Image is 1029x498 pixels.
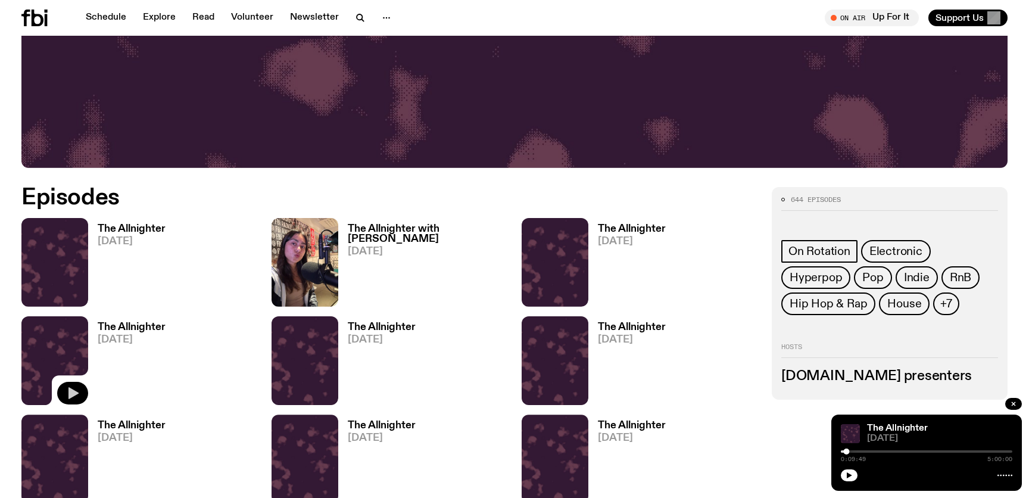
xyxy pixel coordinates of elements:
span: House [887,297,921,310]
span: [DATE] [348,433,416,443]
button: On AirUp For It [825,10,919,26]
span: [DATE] [867,434,1012,443]
button: +7 [933,292,959,315]
a: Read [185,10,222,26]
span: 0:09:49 [841,456,866,462]
a: The Allnighter[DATE] [88,322,166,405]
span: Pop [862,271,883,284]
h3: The Allnighter [98,421,166,431]
span: [DATE] [98,236,166,247]
a: Electronic [861,240,931,263]
span: [DATE] [598,335,666,345]
h2: Hosts [781,344,998,358]
a: Volunteer [224,10,280,26]
button: Support Us [928,10,1008,26]
span: +7 [940,297,952,310]
a: The Allnighter [867,424,928,433]
a: On Rotation [781,240,858,263]
a: The Allnighter[DATE] [338,322,416,405]
span: [DATE] [98,335,166,345]
a: House [879,292,930,315]
span: 5:00:00 [987,456,1012,462]
h3: The Allnighter [598,322,666,332]
span: Hip Hop & Rap [790,297,867,310]
a: Hip Hop & Rap [781,292,875,315]
span: Indie [904,271,930,284]
span: [DATE] [348,247,507,257]
span: 644 episodes [791,197,841,203]
span: Electronic [869,245,922,258]
span: Support Us [936,13,984,23]
h3: The Allnighter [348,421,416,431]
a: Hyperpop [781,266,850,289]
a: Schedule [79,10,133,26]
a: Indie [896,266,938,289]
h3: The Allnighter [348,322,416,332]
a: Pop [854,266,891,289]
span: [DATE] [598,433,666,443]
h2: Episodes [21,187,674,208]
h3: [DOMAIN_NAME] presenters [781,370,998,383]
a: Explore [136,10,183,26]
h3: The Allnighter [98,322,166,332]
h3: The Allnighter [98,224,166,234]
a: The Allnighter[DATE] [588,224,666,307]
h3: The Allnighter [598,224,666,234]
h3: The Allnighter with [PERSON_NAME] [348,224,507,244]
h3: The Allnighter [598,421,666,431]
a: The Allnighter[DATE] [88,224,166,307]
span: [DATE] [598,236,666,247]
span: [DATE] [98,433,166,443]
a: The Allnighter with [PERSON_NAME][DATE] [338,224,507,307]
span: RnB [950,271,971,284]
span: On Rotation [788,245,850,258]
a: Newsletter [283,10,346,26]
a: RnB [941,266,980,289]
span: Hyperpop [790,271,842,284]
a: The Allnighter[DATE] [588,322,666,405]
span: [DATE] [348,335,416,345]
